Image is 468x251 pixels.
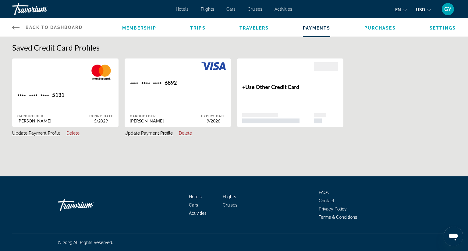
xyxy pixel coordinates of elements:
[89,62,113,82] img: MAST
[239,26,269,30] a: Travelers
[58,240,113,245] span: © 2025 All Rights Reserved.
[319,190,329,195] a: FAQs
[89,114,113,118] div: Expiry Date
[12,58,119,127] button: MAST************5131Cardholder[PERSON_NAME]Expiry Date5/2029
[12,1,73,17] a: Travorium
[201,7,214,12] a: Flights
[245,83,299,90] span: Use Other Credit Card
[125,130,173,136] button: Update Payment Profile
[17,118,89,123] div: [PERSON_NAME]
[319,198,335,203] a: Contact
[248,7,262,12] a: Cruises
[275,7,292,12] a: Activities
[189,194,202,199] a: Hotels
[364,26,396,30] a: Purchases
[201,114,226,118] div: Expiry Date
[190,26,206,30] a: Trips
[12,130,60,136] button: Update Payment Profile
[12,43,456,52] h1: Saved Credit Card Profiles
[319,215,357,220] a: Terms & Conditions
[223,194,236,199] a: Flights
[201,118,226,123] div: 9/2026
[395,7,401,12] span: en
[130,114,201,118] div: Cardholder
[223,203,237,207] a: Cruises
[242,83,314,90] p: +
[303,26,331,30] a: Payments
[189,211,207,216] a: Activities
[26,25,83,30] span: Back to Dashboard
[430,26,456,30] a: Settings
[122,26,156,30] a: Membership
[444,6,452,12] span: GY
[89,118,113,123] div: 5/2029
[12,18,83,37] a: Back to Dashboard
[52,91,64,100] div: 5131
[395,5,407,14] button: Change language
[189,203,198,207] a: Cars
[444,227,463,246] iframe: Кнопка запуска окна обмена сообщениями
[17,114,89,118] div: Cardholder
[165,79,177,87] div: 6892
[319,207,347,211] a: Privacy Policy
[201,62,226,70] img: VISA
[179,130,192,136] button: Delete
[440,3,456,16] button: User Menu
[237,58,343,127] button: +Use Other Credit Card
[130,118,201,123] div: [PERSON_NAME]
[416,5,431,14] button: Change currency
[66,130,80,136] button: Delete
[125,58,231,127] button: VISA************6892Cardholder[PERSON_NAME]Expiry Date9/2026
[176,7,189,12] a: Hotels
[226,7,236,12] a: Cars
[58,196,119,214] a: Go Home
[416,7,425,12] span: USD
